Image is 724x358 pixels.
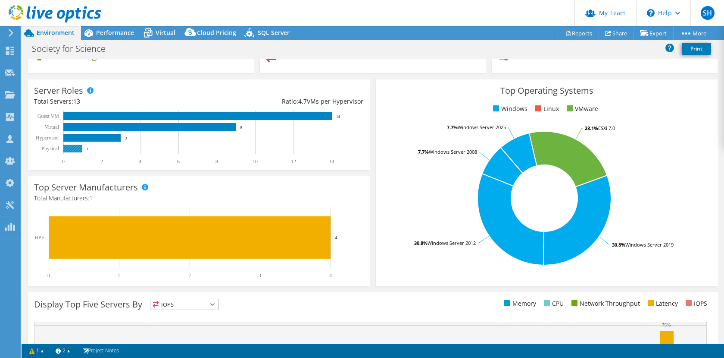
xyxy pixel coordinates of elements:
[329,158,334,165] text: 14
[429,149,477,155] tspan: Windows Server 2008
[76,345,125,356] a: Project Notes
[569,299,640,308] li: Network Throughput
[37,29,75,37] span: Environment
[533,104,559,114] li: Linux
[646,299,678,308] li: Latency
[491,104,527,114] li: Windows
[125,136,127,140] text: 3
[199,97,363,106] div: Ratio: VMs per Hypervisor
[647,9,655,17] svg: \n
[599,26,634,40] a: Share
[298,97,307,105] span: 4.7
[73,97,80,105] span: 13
[62,158,65,165] text: 0
[512,51,552,60] h4: 84.58 GiB
[100,158,103,165] text: 2
[382,86,712,95] h3: Top Operating Systems
[177,158,180,165] text: 6
[259,272,261,279] text: 3
[45,124,59,130] text: Virtual
[612,241,625,248] tspan: 30.8%
[89,194,93,202] span: 1
[34,97,199,106] div: Total Servers:
[34,86,83,95] h3: Server Roles
[414,240,428,246] tspan: 30.8%
[253,158,258,165] text: 10
[36,135,59,141] text: Hypervisor
[682,43,711,55] a: Print
[329,272,332,279] text: 4
[197,29,236,37] span: Cloud Pricing
[28,44,119,54] h1: Society for Science
[502,299,536,308] li: Memory
[418,149,429,155] tspan: 7.7%
[215,158,218,165] text: 8
[34,193,363,203] h4: Total Manufacturers:
[458,124,506,130] tspan: Windows Server 2025
[701,6,715,20] span: SH
[87,147,89,151] text: 1
[41,146,59,152] text: Physical
[565,104,598,114] li: VMware
[34,234,44,241] text: HPE
[585,125,598,131] tspan: 23.1%
[37,113,59,119] text: Guest VM
[662,322,671,327] text: 75%
[118,272,120,279] text: 1
[291,158,296,165] text: 12
[598,125,615,131] tspan: ESXi 7.0
[336,114,340,119] text: 14
[23,345,50,356] a: 1
[335,235,337,240] text: 4
[683,299,707,308] li: IOPS
[673,26,713,40] a: More
[48,51,125,60] h4: 255.88 megabits/s
[150,299,218,310] span: IOPS
[50,345,76,356] a: 2
[558,26,599,40] a: Reports
[156,29,175,37] span: Virtual
[625,241,674,248] tspan: Windows Server 2019
[633,26,674,40] a: Export
[542,299,564,308] li: CPU
[188,272,191,279] text: 2
[258,29,290,37] span: SQL Server
[47,272,50,279] text: 0
[240,125,242,130] text: 9
[96,29,134,37] span: Performance
[428,240,476,246] tspan: Windows Server 2012
[280,51,296,60] h4: 276
[139,158,141,165] text: 4
[34,183,138,192] h3: Top Server Manufacturers
[447,124,458,130] tspan: 7.7%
